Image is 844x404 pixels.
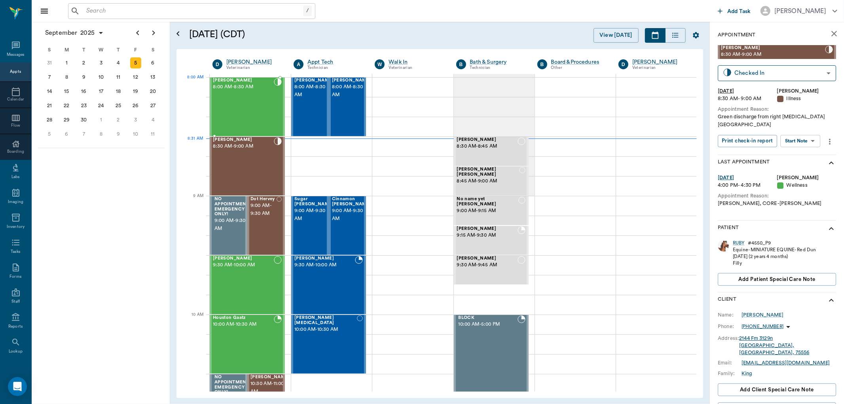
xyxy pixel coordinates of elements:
span: 9:30 AM - 10:00 AM [294,261,355,269]
span: [PERSON_NAME] [213,256,274,261]
div: Sunday, September 7, 2025 [44,72,55,83]
div: Thursday, October 2, 2025 [113,114,124,125]
span: 8:30 AM - 9:00 AM [721,51,825,59]
div: Tuesday, September 23, 2025 [78,100,89,111]
div: Monday, September 29, 2025 [61,114,72,125]
div: Friday, September 12, 2025 [130,72,141,83]
div: Equine - MINIATURE EQUINE - Red Dun [733,247,816,253]
button: Add patient Special Care Note [718,273,836,286]
div: Phone: [718,323,742,330]
button: Previous page [130,25,146,41]
span: 8:30 AM - 9:00 AM [213,142,274,150]
div: Technician [307,64,363,71]
p: Appointment [718,31,755,39]
div: Sunday, August 31, 2025 [44,57,55,68]
div: Appointment Reason: [718,106,836,113]
a: [PERSON_NAME] [632,58,688,66]
div: Thursday, October 9, 2025 [113,129,124,140]
div: Saturday, October 11, 2025 [147,129,158,140]
div: [DATE] [718,87,777,95]
div: NOT_CONFIRMED, 9:00 AM - 9:30 AM [329,196,366,255]
a: RUBY [733,240,745,247]
div: CHECKED_IN, 8:00 AM - 8:30 AM [210,77,285,137]
span: [PERSON_NAME] [457,226,518,231]
span: [PERSON_NAME] [457,137,518,142]
button: Close drawer [36,3,52,19]
span: 10:30 AM - 11:00 AM [250,380,290,396]
span: 10:00 AM - 5:00 PM [459,321,518,328]
a: King [742,370,752,377]
div: B [456,59,466,69]
span: 8:00 AM - 8:30 AM [294,83,334,99]
span: Cinnamon [PERSON_NAME] [332,197,372,207]
div: Monday, September 15, 2025 [61,86,72,97]
span: 8:30 AM - 8:45 AM [457,142,518,150]
div: Forms [9,274,21,280]
div: Checked In [734,68,823,78]
span: Add patient Special Care Note [738,275,815,284]
span: September [44,27,79,38]
button: View [DATE] [594,28,639,43]
div: # 4550_P9 [748,240,771,247]
div: Lookup [9,349,23,355]
span: [PERSON_NAME] [213,78,274,83]
svg: show more [827,158,836,168]
p: Last Appointment [718,158,770,168]
span: [PERSON_NAME] [250,375,290,380]
div: Appts [10,69,21,75]
div: Saturday, September 27, 2025 [147,100,158,111]
div: [PERSON_NAME] [777,174,836,182]
div: NOT_CONFIRMED, 8:45 AM - 9:00 AM [454,166,529,196]
div: CHECKED_OUT, 8:00 AM - 8:30 AM [291,77,329,137]
div: Wednesday, September 24, 2025 [96,100,107,111]
div: S [41,44,58,56]
div: Staff [11,299,20,305]
div: Wednesday, September 10, 2025 [96,72,107,83]
a: Bath & Surgery [470,58,525,66]
button: Add Task [715,4,754,18]
button: September2025 [41,25,108,41]
span: [PERSON_NAME] [457,256,518,261]
a: 2144 Fm 3129n[GEOGRAPHIC_DATA], [GEOGRAPHIC_DATA], 75556 [739,336,809,355]
span: 10:00 AM - 10:30 AM [294,326,357,334]
div: NOT_CONFIRMED, 9:00 AM - 9:30 AM [247,196,285,255]
div: [DATE] (2 years 4 months) [733,253,816,260]
div: Saturday, October 4, 2025 [147,114,158,125]
div: Today, Friday, September 5, 2025 [130,57,141,68]
div: [DATE] [718,174,777,182]
div: BOOKED, 9:00 AM - 9:30 AM [210,196,247,255]
div: Wednesday, October 8, 2025 [96,129,107,140]
span: [PERSON_NAME] [721,46,825,51]
div: [PERSON_NAME] [774,6,826,16]
div: Thursday, September 25, 2025 [113,100,124,111]
input: Search [83,6,303,17]
a: [EMAIL_ADDRESS][DOMAIN_NAME] [742,360,830,365]
div: Reports [8,324,23,330]
a: Appt Tech [307,58,363,66]
img: Profile Image [718,240,730,252]
div: Inventory [7,224,25,230]
div: 4:00 PM - 4:30 PM [718,182,777,189]
div: NOT_CONFIRMED, 8:30 AM - 8:45 AM [454,137,529,166]
div: Email: [718,359,742,366]
div: Sunday, September 14, 2025 [44,86,55,97]
span: 8:00 AM - 8:30 AM [213,83,274,91]
div: Appointment Reason: [718,192,836,200]
div: Wellness [777,182,836,189]
div: Wednesday, September 3, 2025 [96,57,107,68]
h5: [DATE] (CDT) [189,28,397,41]
span: No name yet [PERSON_NAME] [457,197,518,207]
div: 10 AM [183,311,203,330]
a: Board &Procedures [551,58,607,66]
button: more [823,135,836,148]
div: M [58,44,76,56]
span: 10:00 AM - 10:30 AM [213,321,274,328]
div: [PERSON_NAME] [226,58,282,66]
a: [PERSON_NAME] [742,311,783,319]
span: 9:00 AM - 9:30 AM [294,207,334,223]
div: Walk In [389,58,444,66]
